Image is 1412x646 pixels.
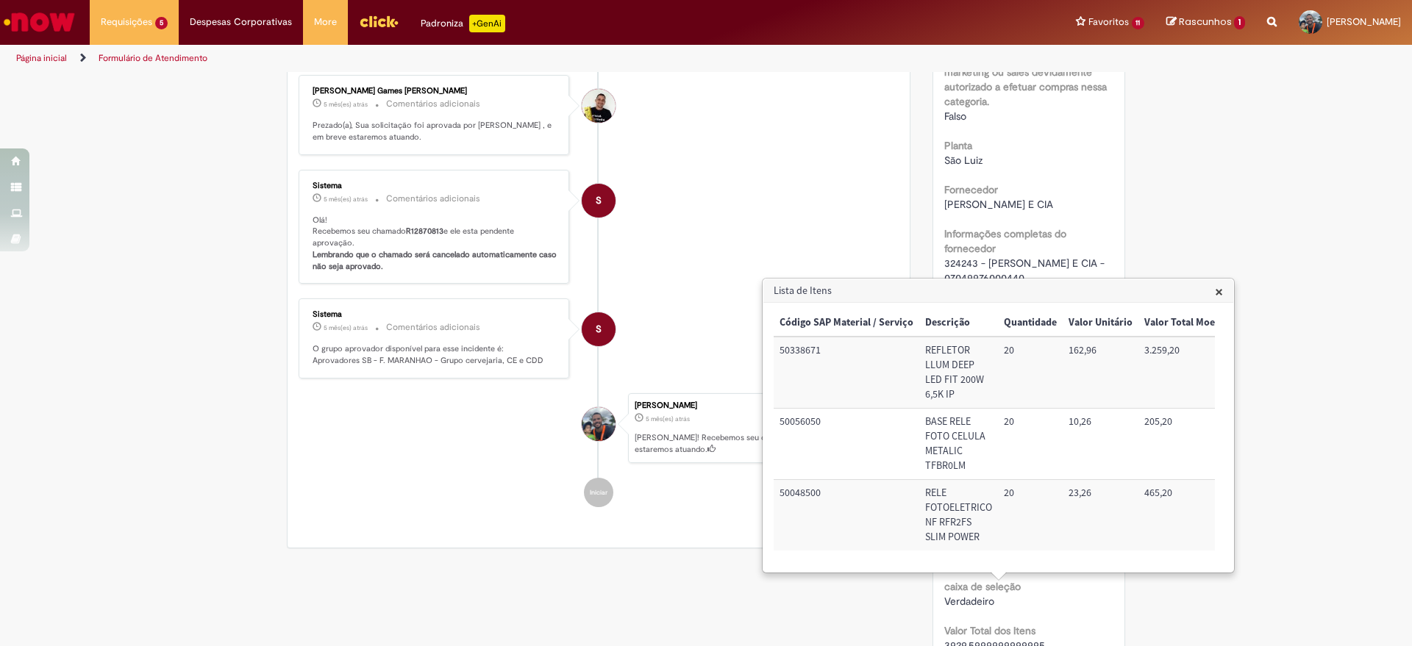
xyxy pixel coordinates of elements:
time: 31/03/2025 10:27:48 [324,195,368,204]
b: Valor Total dos Itens [944,624,1035,637]
span: 324243 - [PERSON_NAME] E CIA - 07049976000440 [944,256,1108,284]
b: Fornecedor [944,183,998,196]
span: Despesas Corporativas [190,15,292,29]
div: System [582,312,616,346]
time: 31/03/2025 10:27:45 [324,323,368,332]
div: Lista de Itens [762,278,1235,573]
p: Olá! Recebemos seu chamado e ele esta pendente aprovação. [313,215,557,273]
time: 31/03/2025 10:53:19 [324,100,368,109]
span: [PERSON_NAME] [1327,15,1401,28]
div: [PERSON_NAME] Games [PERSON_NAME] [313,87,557,96]
td: Valor Unitário: 10,26 [1063,409,1138,480]
b: Lembrando que o chamado será cancelado automaticamente caso não seja aprovado. [313,249,559,272]
a: Formulário de Atendimento [99,52,207,64]
th: Código SAP Material / Serviço [774,309,919,337]
td: Código SAP Material / Serviço: 50048500 [774,480,919,550]
a: Rascunhos [1166,15,1245,29]
span: Verdadeiro [944,595,994,608]
td: Código SAP Material / Serviço: 50338671 [774,337,919,408]
div: Sistema [313,310,557,319]
th: Descrição [919,309,998,337]
small: Comentários adicionais [386,321,480,334]
span: Rascunhos [1179,15,1232,29]
div: Antonio Fabricio Cardoso Ponciano [582,407,616,441]
span: 1 [1234,16,1245,29]
img: ServiceNow [1,7,77,37]
button: Close [1215,284,1223,299]
div: Padroniza [421,15,505,32]
span: Favoritos [1088,15,1129,29]
span: Falso [944,110,966,123]
div: Sistema [313,182,557,190]
td: Descrição: BASE RELE FOTO CELULA METALIC TFBR0LM [919,409,998,480]
span: 5 [155,17,168,29]
td: Valor Total Moeda: 465,20 [1138,480,1232,550]
th: Valor Unitário [1063,309,1138,337]
th: Quantidade [998,309,1063,337]
span: × [1215,281,1223,301]
span: São Luiz [944,154,983,167]
th: Valor Total Moeda [1138,309,1232,337]
span: S [596,312,602,347]
td: Valor Total Moeda: 205,20 [1138,409,1232,480]
td: Valor Unitário: 162,96 [1063,337,1138,408]
td: Quantidade: 20 [998,409,1063,480]
span: 5 mês(es) atrás [646,414,690,423]
time: 31/03/2025 10:27:36 [646,414,690,423]
ul: Trilhas de página [11,45,930,72]
b: caixa de seleção [944,580,1021,593]
span: 5 mês(es) atrás [324,100,368,109]
span: [PERSON_NAME] E CIA [944,198,1053,211]
div: Joao Raphael Games Monteiro [582,89,616,123]
h3: Lista de Itens [763,279,1233,303]
td: Valor Unitário: 23,26 [1063,480,1138,550]
span: 5 mês(es) atrás [324,323,368,332]
b: Informações completas do fornecedor [944,227,1066,255]
span: Requisições [101,15,152,29]
td: Descrição: REFLETOR LLUM DEEP LED FIT 200W 6,5K IP [919,337,998,408]
p: +GenAi [469,15,505,32]
p: Prezado(a), Sua solicitação foi aprovada por [PERSON_NAME] , e em breve estaremos atuando. [313,120,557,143]
b: Declaro que sou usuário de marketing ou sales devidamente autorizado a efetuar compras nessa cate... [944,51,1107,108]
span: 5 mês(es) atrás [324,195,368,204]
span: More [314,15,337,29]
td: Quantidade: 20 [998,480,1063,550]
img: click_logo_yellow_360x200.png [359,10,399,32]
small: Comentários adicionais [386,98,480,110]
td: Código SAP Material / Serviço: 50056050 [774,409,919,480]
p: [PERSON_NAME]! Recebemos seu chamado R12870813 e em breve estaremos atuando. [635,432,891,455]
small: Comentários adicionais [386,193,480,205]
b: Planta [944,139,972,152]
td: Descrição: RELE FOTOELETRICO NF RFR2FS SLIM POWER [919,480,998,550]
td: Quantidade: 20 [998,337,1063,408]
div: System [582,184,616,218]
a: Página inicial [16,52,67,64]
span: S [596,183,602,218]
p: O grupo aprovador disponível para esse incidente é: Aprovadores SB - F. MARANHAO - Grupo cervejar... [313,343,557,366]
b: R12870813 [406,226,443,237]
td: Valor Total Moeda: 3.259,20 [1138,337,1232,408]
span: 11 [1132,17,1145,29]
div: [PERSON_NAME] [635,401,891,410]
li: Antonio Fabricio Cardoso Ponciano [299,393,899,464]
